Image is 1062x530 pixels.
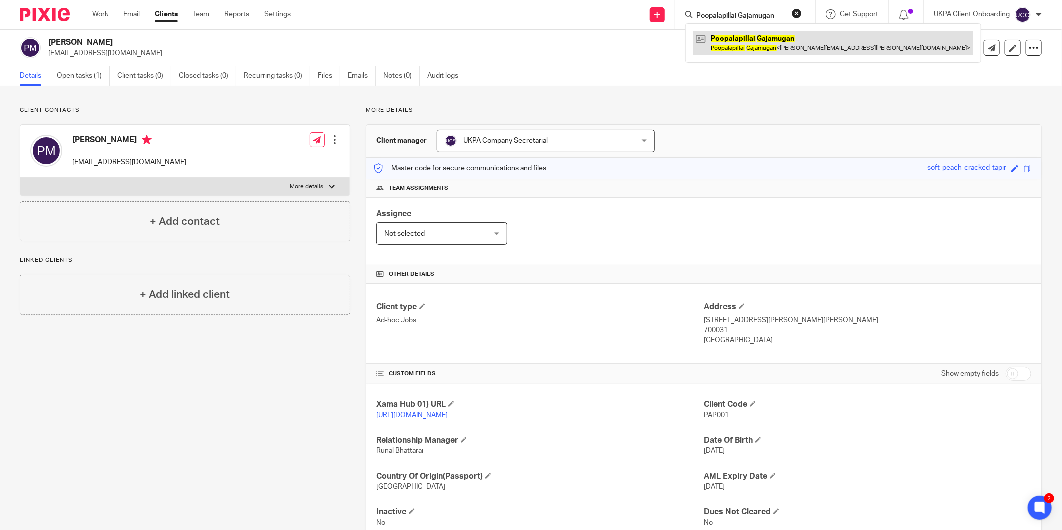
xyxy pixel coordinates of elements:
[840,11,878,18] span: Get Support
[704,507,1031,517] h4: Dues Not Cleared
[123,9,140,19] a: Email
[376,136,427,146] h3: Client manager
[376,302,704,312] h4: Client type
[695,12,785,21] input: Search
[140,287,230,302] h4: + Add linked client
[704,325,1031,335] p: 700031
[383,66,420,86] a: Notes (0)
[348,66,376,86] a: Emails
[934,9,1010,19] p: UKPA Client Onboarding
[179,66,236,86] a: Closed tasks (0)
[193,9,209,19] a: Team
[376,315,704,325] p: Ad-hoc Jobs
[704,519,713,526] span: No
[389,270,434,278] span: Other details
[445,135,457,147] img: svg%3E
[704,412,729,419] span: PAP001
[117,66,171,86] a: Client tasks (0)
[384,230,425,237] span: Not selected
[376,399,704,410] h4: Xama Hub 01) URL
[142,135,152,145] i: Primary
[1015,7,1031,23] img: svg%3E
[704,483,725,490] span: [DATE]
[150,214,220,229] h4: + Add contact
[376,447,423,454] span: Runal Bhattarai
[463,137,548,144] span: UKPA Company Secretarial
[48,48,906,58] p: [EMAIL_ADDRESS][DOMAIN_NAME]
[376,435,704,446] h4: Relationship Manager
[20,66,49,86] a: Details
[48,37,734,48] h2: [PERSON_NAME]
[704,471,1031,482] h4: AML Expiry Date
[704,335,1031,345] p: [GEOGRAPHIC_DATA]
[389,184,448,192] span: Team assignments
[244,66,310,86] a: Recurring tasks (0)
[376,210,411,218] span: Assignee
[427,66,466,86] a: Audit logs
[72,157,186,167] p: [EMAIL_ADDRESS][DOMAIN_NAME]
[704,315,1031,325] p: [STREET_ADDRESS][PERSON_NAME][PERSON_NAME]
[376,412,448,419] a: [URL][DOMAIN_NAME]
[927,163,1006,174] div: soft-peach-cracked-tapir
[20,106,350,114] p: Client contacts
[92,9,108,19] a: Work
[376,519,385,526] span: No
[290,183,324,191] p: More details
[20,8,70,21] img: Pixie
[366,106,1042,114] p: More details
[941,369,999,379] label: Show empty fields
[376,471,704,482] h4: Country Of Origin(Passport)
[318,66,340,86] a: Files
[224,9,249,19] a: Reports
[30,135,62,167] img: svg%3E
[704,435,1031,446] h4: Date Of Birth
[376,483,445,490] span: [GEOGRAPHIC_DATA]
[1044,493,1054,503] div: 2
[20,256,350,264] p: Linked clients
[704,399,1031,410] h4: Client Code
[704,302,1031,312] h4: Address
[704,447,725,454] span: [DATE]
[792,8,802,18] button: Clear
[20,37,41,58] img: svg%3E
[376,370,704,378] h4: CUSTOM FIELDS
[57,66,110,86] a: Open tasks (1)
[376,507,704,517] h4: Inactive
[155,9,178,19] a: Clients
[264,9,291,19] a: Settings
[72,135,186,147] h4: [PERSON_NAME]
[374,163,546,173] p: Master code for secure communications and files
